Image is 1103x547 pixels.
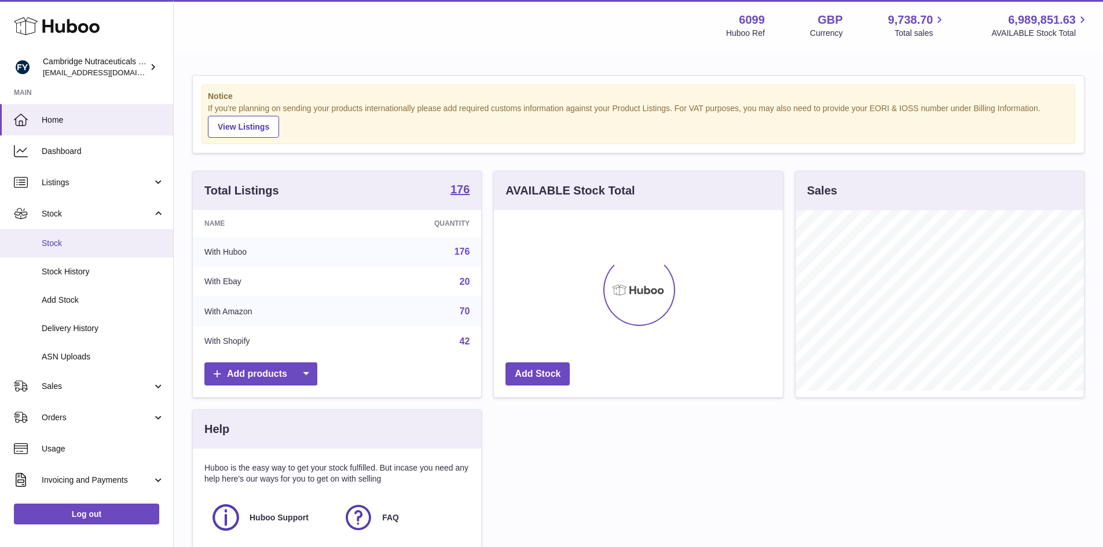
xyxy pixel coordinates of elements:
img: huboo@camnutra.com [14,58,31,76]
h3: Help [204,421,229,437]
strong: 6099 [739,12,765,28]
td: With Amazon [193,296,351,326]
span: ASN Uploads [42,351,164,362]
span: Huboo Support [250,512,309,523]
a: Huboo Support [210,502,331,533]
a: Add Stock [505,362,570,386]
a: 176 [455,247,470,256]
td: With Shopify [193,326,351,357]
a: 176 [450,183,470,197]
a: Log out [14,504,159,524]
strong: Notice [208,91,1069,102]
a: 70 [460,306,470,316]
p: Huboo is the easy way to get your stock fulfilled. But incase you need any help here's our ways f... [204,462,470,484]
span: Stock History [42,266,164,277]
td: With Huboo [193,237,351,267]
span: Usage [42,443,164,454]
span: Orders [42,412,152,423]
span: 9,738.70 [888,12,933,28]
a: View Listings [208,116,279,138]
span: FAQ [382,512,399,523]
a: FAQ [343,502,464,533]
span: Stock [42,208,152,219]
th: Name [193,210,351,237]
span: Stock [42,238,164,249]
span: Add Stock [42,295,164,306]
div: If you're planning on sending your products internationally please add required customs informati... [208,103,1069,138]
h3: Sales [807,183,837,199]
h3: Total Listings [204,183,279,199]
div: Huboo Ref [726,28,765,39]
span: Sales [42,381,152,392]
span: Invoicing and Payments [42,475,152,486]
span: 6,989,851.63 [1008,12,1076,28]
a: 9,738.70 Total sales [888,12,947,39]
th: Quantity [351,210,482,237]
span: Listings [42,177,152,188]
span: Home [42,115,164,126]
a: 6,989,851.63 AVAILABLE Stock Total [991,12,1089,39]
td: With Ebay [193,267,351,297]
strong: 176 [450,183,470,195]
strong: GBP [818,12,842,28]
div: Cambridge Nutraceuticals Ltd [43,56,147,78]
h3: AVAILABLE Stock Total [505,183,635,199]
span: Delivery History [42,323,164,334]
a: 20 [460,277,470,287]
a: 42 [460,336,470,346]
span: AVAILABLE Stock Total [991,28,1089,39]
span: [EMAIL_ADDRESS][DOMAIN_NAME] [43,68,170,77]
span: Dashboard [42,146,164,157]
div: Currency [810,28,843,39]
span: Total sales [895,28,946,39]
a: Add products [204,362,317,386]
